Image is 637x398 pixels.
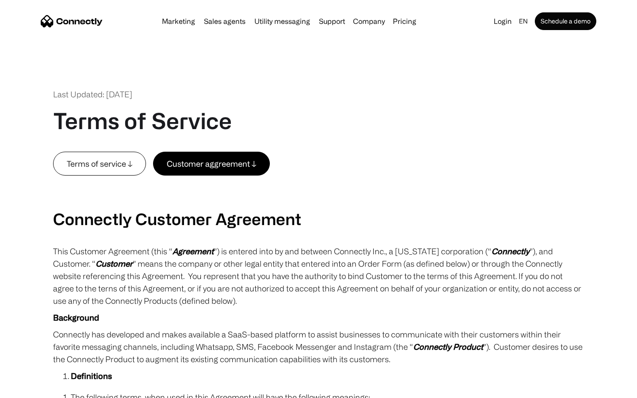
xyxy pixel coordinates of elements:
[200,18,249,25] a: Sales agents
[53,328,584,365] p: Connectly has developed and makes available a SaaS-based platform to assist businesses to communi...
[53,88,132,100] div: Last Updated: [DATE]
[519,15,528,27] div: en
[167,157,256,170] div: Customer aggreement ↓
[53,176,584,188] p: ‍
[491,247,530,256] em: Connectly
[71,371,112,380] strong: Definitions
[413,342,483,351] em: Connectly Product
[490,15,515,27] a: Login
[535,12,596,30] a: Schedule a demo
[9,382,53,395] aside: Language selected: English
[53,313,99,322] strong: Background
[53,245,584,307] p: This Customer Agreement (this “ ”) is entered into by and between Connectly Inc., a [US_STATE] co...
[96,259,133,268] em: Customer
[173,247,214,256] em: Agreement
[251,18,314,25] a: Utility messaging
[18,383,53,395] ul: Language list
[389,18,420,25] a: Pricing
[53,209,584,228] h2: Connectly Customer Agreement
[158,18,199,25] a: Marketing
[353,15,385,27] div: Company
[53,107,232,134] h1: Terms of Service
[53,192,584,205] p: ‍
[67,157,132,170] div: Terms of service ↓
[315,18,349,25] a: Support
